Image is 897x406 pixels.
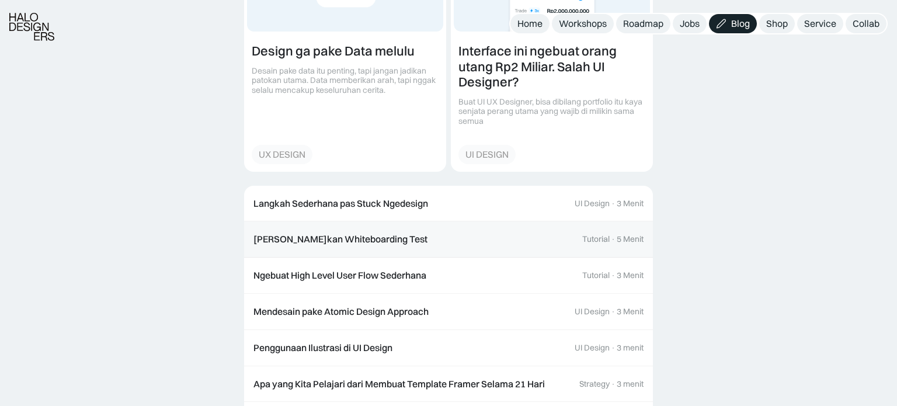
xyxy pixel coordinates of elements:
[253,306,429,318] div: Mendesain pake Atomic Design Approach
[244,258,653,294] a: Ngebuat High Level User Flow SederhanaTutorial·3 Menit
[253,197,428,210] div: Langkah Sederhana pas Stuck Ngedesign
[611,307,616,317] div: ·
[804,18,836,30] div: Service
[253,342,392,354] div: Penggunaan Ilustrasi di UI Design
[846,14,886,33] a: Collab
[766,18,788,30] div: Shop
[517,18,543,30] div: Home
[244,294,653,330] a: Mendesain pake Atomic Design ApproachUI Design·3 Menit
[253,233,427,245] div: [PERSON_NAME]kan Whiteboarding Test
[731,18,750,30] div: Blog
[611,343,616,353] div: ·
[611,234,616,244] div: ·
[616,14,670,33] a: Roadmap
[244,330,653,366] a: Penggunaan Ilustrasi di UI DesignUI Design·3 menit
[575,307,610,317] div: UI Design
[582,234,610,244] div: Tutorial
[253,378,545,390] div: Apa yang Kita Pelajari dari Membuat Template Framer Selama 21 Hari
[552,14,614,33] a: Workshops
[582,270,610,280] div: Tutorial
[617,307,644,317] div: 3 Menit
[617,234,644,244] div: 5 Menit
[611,379,616,389] div: ·
[559,18,607,30] div: Workshops
[611,199,616,209] div: ·
[759,14,795,33] a: Shop
[244,366,653,402] a: Apa yang Kita Pelajari dari Membuat Template Framer Selama 21 HariStrategy·3 menit
[253,269,426,282] div: Ngebuat High Level User Flow Sederhana
[617,270,644,280] div: 3 Menit
[709,14,757,33] a: Blog
[797,14,843,33] a: Service
[575,199,610,209] div: UI Design
[673,14,707,33] a: Jobs
[617,199,644,209] div: 3 Menit
[579,379,610,389] div: Strategy
[244,221,653,258] a: [PERSON_NAME]kan Whiteboarding TestTutorial·5 Menit
[853,18,879,30] div: Collab
[575,343,610,353] div: UI Design
[244,186,653,222] a: Langkah Sederhana pas Stuck NgedesignUI Design·3 Menit
[680,18,700,30] div: Jobs
[623,18,663,30] div: Roadmap
[611,270,616,280] div: ·
[617,379,644,389] div: 3 menit
[617,343,644,353] div: 3 menit
[510,14,550,33] a: Home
